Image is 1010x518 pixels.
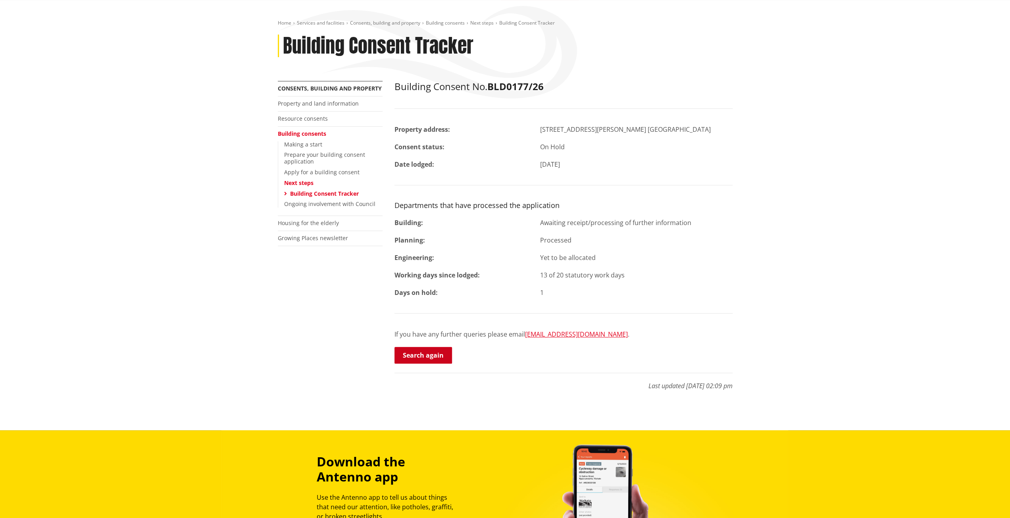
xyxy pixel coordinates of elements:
div: [DATE] [534,160,739,169]
a: Next steps [470,19,494,26]
a: Making a start [284,141,322,148]
p: If you have any further queries please email . [394,329,733,339]
strong: Property address: [394,125,450,134]
a: Home [278,19,291,26]
h3: Download the Antenno app [317,454,460,485]
nav: breadcrumb [278,20,733,27]
strong: Date lodged: [394,160,434,169]
a: Next steps [284,179,314,187]
strong: Consent status: [394,142,444,151]
a: Property and land information [278,100,359,107]
span: Building Consent Tracker [499,19,555,26]
a: [EMAIL_ADDRESS][DOMAIN_NAME] [525,330,628,339]
div: Processed [534,235,739,245]
h2: Building Consent No. [394,81,733,92]
a: Consents, building and property [278,85,382,92]
p: Last updated [DATE] 02:09 pm [394,373,733,391]
div: 1 [534,288,739,297]
a: Resource consents [278,115,328,122]
strong: Working days since lodged: [394,271,480,279]
a: Consents, building and property [350,19,420,26]
a: Building consents [426,19,465,26]
strong: BLD0177/26 [487,80,544,93]
iframe: Messenger Launcher [973,485,1002,513]
a: Prepare your building consent application [284,151,365,165]
a: Apply for a building consent [284,168,360,176]
strong: Days on hold: [394,288,438,297]
a: Housing for the elderly [278,219,339,227]
a: Building consents [278,130,326,137]
a: Services and facilities [297,19,344,26]
a: Growing Places newsletter [278,234,348,242]
div: Yet to be allocated [534,253,739,262]
div: [STREET_ADDRESS][PERSON_NAME] [GEOGRAPHIC_DATA] [534,125,739,134]
a: Ongoing involvement with Council [284,200,375,208]
div: 13 of 20 statutory work days [534,270,739,280]
div: Awaiting receipt/processing of further information [534,218,739,227]
strong: Engineering: [394,253,434,262]
h3: Departments that have processed the application [394,201,733,210]
strong: Planning: [394,236,425,245]
a: Search again [394,347,452,364]
strong: Building: [394,218,423,227]
h1: Building Consent Tracker [283,35,473,58]
a: Building Consent Tracker [290,190,359,197]
div: On Hold [534,142,739,152]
